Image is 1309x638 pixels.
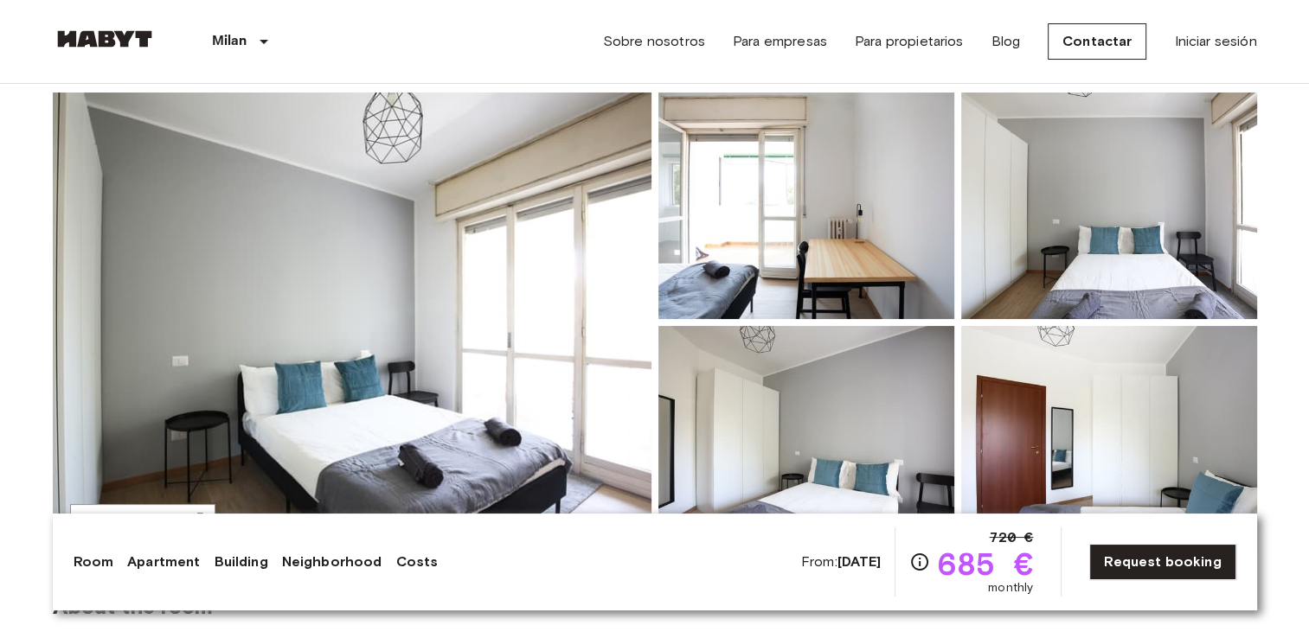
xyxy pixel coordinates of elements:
a: Iniciar sesión [1174,31,1256,52]
p: Milan [212,31,247,52]
b: [DATE] [837,553,882,570]
img: Habyt [53,30,157,48]
a: Blog [991,31,1020,52]
button: Show all photos [70,504,215,536]
img: Picture of unit IT-14-111-001-001 [658,326,954,552]
img: Picture of unit IT-14-111-001-001 [658,93,954,319]
a: Apartment [127,552,200,572]
img: Picture of unit IT-14-111-001-001 [961,326,1257,552]
a: Para propietarios [855,31,964,52]
a: Building [214,552,267,572]
a: Sobre nosotros [603,31,705,52]
a: Request booking [1089,544,1235,580]
span: 685 € [937,548,1033,579]
span: From: [801,552,882,571]
a: Neighborhood [282,552,382,572]
span: monthly [988,579,1033,597]
span: 720 € [989,527,1033,548]
img: Picture of unit IT-14-111-001-001 [961,93,1257,319]
svg: Check cost overview for full price breakdown. Please note that discounts apply to new joiners onl... [909,552,930,572]
a: Costs [395,552,438,572]
a: Para empresas [733,31,827,52]
a: Contactar [1048,23,1146,60]
a: Room [74,552,114,572]
img: Marketing picture of unit IT-14-111-001-001 [53,93,651,552]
